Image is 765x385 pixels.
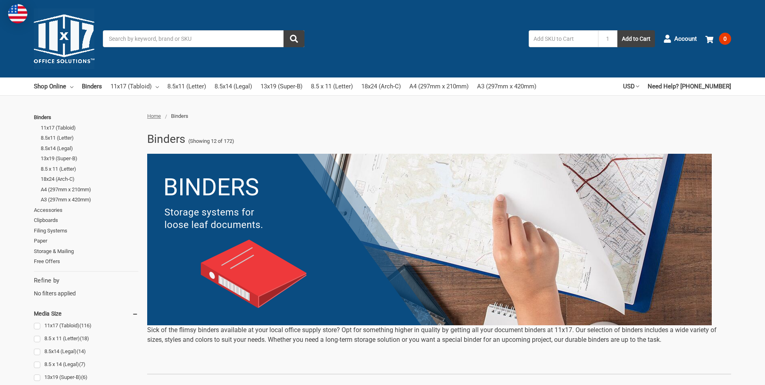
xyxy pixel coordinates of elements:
[41,164,138,174] a: 8.5 x 11 (Letter)
[215,77,252,95] a: 8.5x14 (Legal)
[110,77,159,95] a: 11x17 (Tabloid)
[147,326,717,343] span: Sick of the flimsy binders available at your local office supply store? Opt for something higher ...
[705,28,731,49] a: 0
[41,123,138,133] a: 11x17 (Tabloid)
[82,77,102,95] a: Binders
[188,137,234,145] span: (Showing 12 of 172)
[41,153,138,164] a: 13x19 (Super-B)
[34,276,138,298] div: No filters applied
[167,77,206,95] a: 8.5x11 (Letter)
[311,77,353,95] a: 8.5 x 11 (Letter)
[147,113,161,119] a: Home
[34,236,138,246] a: Paper
[147,129,186,150] h1: Binders
[674,34,697,44] span: Account
[719,33,731,45] span: 0
[171,113,188,119] span: Binders
[41,195,138,205] a: A3 (297mm x 420mm)
[34,226,138,236] a: Filing Systems
[623,77,639,95] a: USD
[34,77,73,95] a: Shop Online
[80,335,89,341] span: (18)
[41,133,138,143] a: 8.5x11 (Letter)
[147,154,712,325] img: binders-2-.png
[34,372,138,383] a: 13x19 (Super-B)
[79,361,85,367] span: (7)
[261,77,302,95] a: 13x19 (Super-B)
[529,30,598,47] input: Add SKU to Cart
[41,174,138,184] a: 18x24 (Arch-C)
[34,346,138,357] a: 8.5x14 (Legal)
[34,112,138,123] a: Binders
[34,276,138,285] h5: Refine by
[8,4,27,23] img: duty and tax information for United States
[79,322,92,329] span: (116)
[34,205,138,216] a: Accessories
[34,8,94,69] img: 11x17.com
[77,348,86,354] span: (14)
[34,246,138,257] a: Storage & Mailing
[34,256,138,267] a: Free Offers
[648,77,731,95] a: Need Help? [PHONE_NUMBER]
[34,359,138,370] a: 8.5 x 14 (Legal)
[41,184,138,195] a: A4 (297mm x 210mm)
[41,143,138,154] a: 8.5x14 (Legal)
[477,77,536,95] a: A3 (297mm x 420mm)
[34,320,138,331] a: 11x17 (Tabloid)
[663,28,697,49] a: Account
[409,77,469,95] a: A4 (297mm x 210mm)
[34,215,138,226] a: Clipboards
[81,374,88,380] span: (6)
[617,30,655,47] button: Add to Cart
[34,333,138,344] a: 8.5 x 11 (Letter)
[361,77,401,95] a: 18x24 (Arch-C)
[103,30,304,47] input: Search by keyword, brand or SKU
[34,309,138,318] h5: Media Size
